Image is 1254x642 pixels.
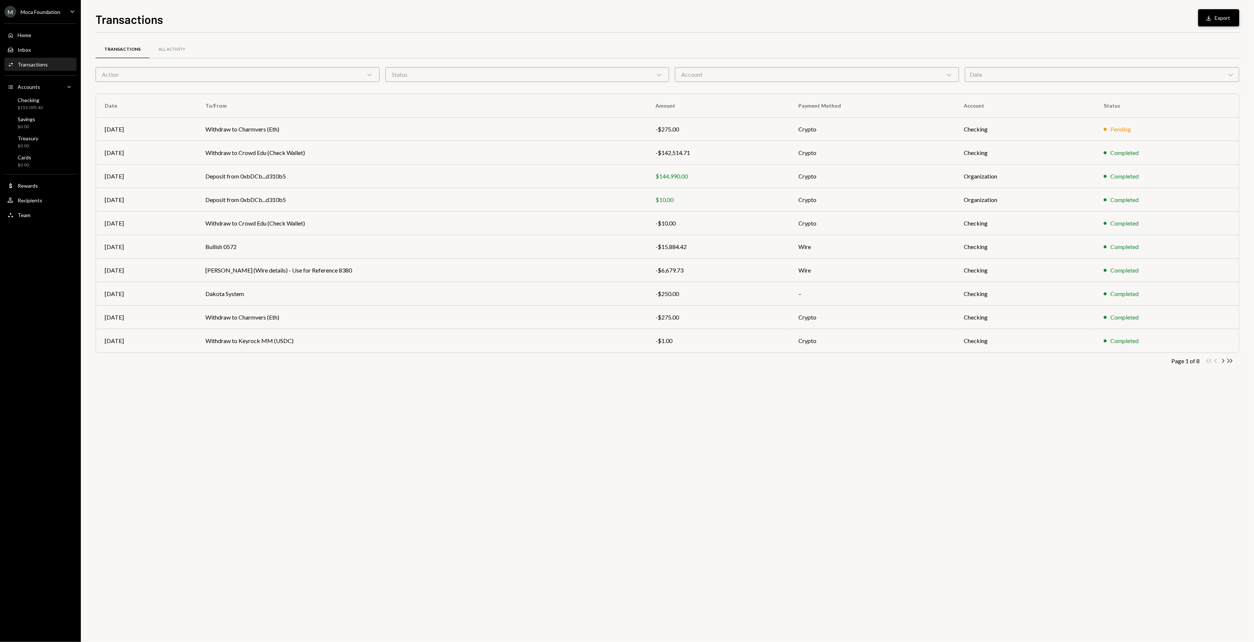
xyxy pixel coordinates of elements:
button: Export [1198,9,1239,26]
div: Accounts [18,84,40,90]
div: Account [675,67,959,82]
td: Crypto [790,329,955,353]
div: -$142,514.71 [655,148,781,157]
td: Crypto [790,306,955,329]
td: Crypto [790,188,955,212]
div: $153,095.43 [18,105,43,111]
td: Organization [955,165,1095,188]
a: Team [4,208,76,221]
td: Withdraw to Keyrock MM (USDC) [197,329,647,353]
div: [DATE] [105,242,188,251]
div: Inbox [18,47,31,53]
td: Checking [955,306,1095,329]
th: Payment Method [790,94,955,118]
div: Pending [1110,125,1131,134]
div: Team [18,212,30,218]
td: Dakota System [197,282,647,306]
div: Completed [1110,336,1139,345]
a: Rewards [4,179,76,192]
div: -$250.00 [655,289,781,298]
div: Date [965,67,1239,82]
td: Checking [955,259,1095,282]
td: Withdraw to Charmvers (Eth) [197,306,647,329]
div: [DATE] [105,125,188,134]
div: -$6,679.73 [655,266,781,275]
div: Completed [1110,313,1139,322]
td: Checking [955,329,1095,353]
div: -$15,884.42 [655,242,781,251]
div: [DATE] [105,148,188,157]
td: Bullish 0572 [197,235,647,259]
div: [DATE] [105,336,188,345]
div: Rewards [18,183,38,189]
div: Home [18,32,31,38]
div: Transactions [18,61,48,68]
a: All Activity [150,40,194,59]
div: Completed [1110,172,1139,181]
div: $10.00 [655,195,781,204]
th: Account [955,94,1095,118]
td: Organization [955,188,1095,212]
div: $0.00 [18,143,38,149]
td: [PERSON_NAME] (Wire details) - Use for Reference 8380 [197,259,647,282]
td: Deposit from 0xbDCb...d310b5 [197,188,647,212]
div: [DATE] [105,195,188,204]
div: [DATE] [105,266,188,275]
td: Withdraw to Charmvers (Eth) [197,118,647,141]
a: Transactions [96,40,150,59]
td: Checking [955,235,1095,259]
div: Action [96,67,380,82]
div: Checking [18,97,43,103]
td: Crypto [790,212,955,235]
div: [DATE] [105,172,188,181]
div: Cards [18,154,31,160]
div: [DATE] [105,289,188,298]
td: Wire [790,235,955,259]
td: Withdraw to Crowd Edu (Check Wallet) [197,141,647,165]
td: Crypto [790,141,955,165]
a: Transactions [4,58,76,71]
div: -$275.00 [655,313,781,322]
th: Amount [647,94,790,118]
a: Savings$0.00 [4,114,76,131]
td: Withdraw to Crowd Edu (Check Wallet) [197,212,647,235]
div: M [4,6,16,18]
div: Treasury [18,135,38,141]
div: [DATE] [105,219,188,228]
div: -$10.00 [655,219,781,228]
div: -$275.00 [655,125,781,134]
div: Completed [1110,266,1139,275]
div: Transactions [104,46,141,53]
td: Crypto [790,165,955,188]
td: Deposit from 0xbDCb...d310b5 [197,165,647,188]
div: Savings [18,116,35,122]
div: $0.00 [18,124,35,130]
div: $144,990.00 [655,172,781,181]
div: Recipients [18,197,42,203]
h1: Transactions [96,12,163,26]
a: Home [4,28,76,42]
a: Treasury$0.00 [4,133,76,151]
div: [DATE] [105,313,188,322]
a: Cards$0.00 [4,152,76,170]
div: Moca Foundation [21,9,60,15]
a: Accounts [4,80,76,93]
a: Checking$153,095.43 [4,95,76,112]
th: Status [1095,94,1239,118]
td: Checking [955,118,1095,141]
div: Completed [1110,195,1139,204]
div: All Activity [158,46,185,53]
th: To/From [197,94,647,118]
a: Inbox [4,43,76,56]
td: Wire [790,259,955,282]
td: – [790,282,955,306]
a: Recipients [4,194,76,207]
div: Completed [1110,148,1139,157]
div: Completed [1110,242,1139,251]
div: -$1.00 [655,336,781,345]
div: Completed [1110,219,1139,228]
td: Checking [955,212,1095,235]
th: Date [96,94,197,118]
div: $0.00 [18,162,31,168]
div: Status [385,67,669,82]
